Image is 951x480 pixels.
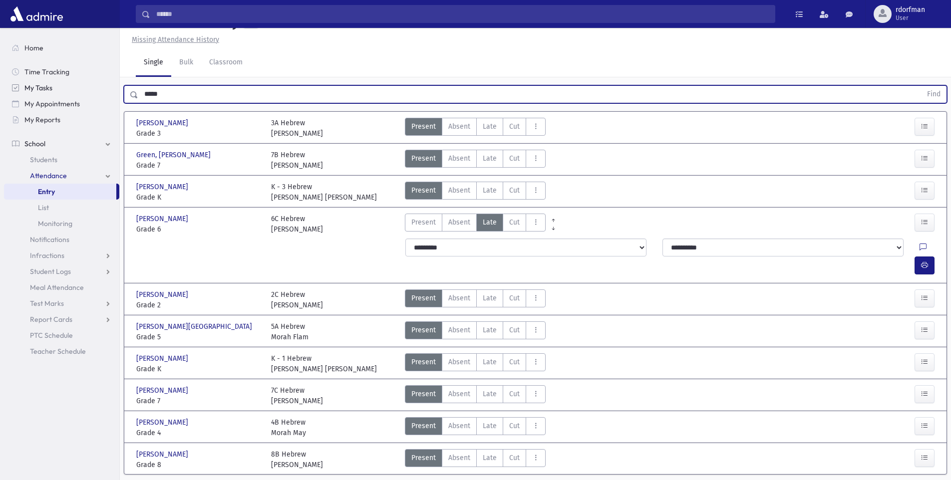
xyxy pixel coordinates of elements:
span: Cut [509,217,520,228]
a: Classroom [201,49,251,77]
div: K - 1 Hebrew [PERSON_NAME] [PERSON_NAME] [271,353,377,374]
a: Report Cards [4,311,119,327]
span: Student Logs [30,267,71,276]
a: Students [4,152,119,168]
span: Grade 3 [136,128,261,139]
a: My Tasks [4,80,119,96]
div: AttTypes [405,150,546,171]
span: [PERSON_NAME] [136,289,190,300]
span: Home [24,43,43,52]
span: Late [483,121,497,132]
span: Meal Attendance [30,283,84,292]
span: List [38,203,49,212]
span: Late [483,153,497,164]
div: 4B Hebrew Morah May [271,417,306,438]
div: AttTypes [405,118,546,139]
span: Students [30,155,57,164]
span: Absent [448,153,470,164]
span: Present [411,325,436,335]
a: PTC Schedule [4,327,119,343]
span: Cut [509,293,520,303]
span: Grade 2 [136,300,261,310]
span: My Reports [24,115,60,124]
span: Grade K [136,364,261,374]
span: Late [483,185,497,196]
a: List [4,200,119,216]
span: Present [411,357,436,367]
a: Meal Attendance [4,279,119,295]
a: Entry [4,184,116,200]
span: Present [411,121,436,132]
span: Grade 8 [136,460,261,470]
span: Test Marks [30,299,64,308]
span: Late [483,357,497,367]
span: [PERSON_NAME] [136,214,190,224]
span: [PERSON_NAME] [136,118,190,128]
span: Cut [509,357,520,367]
span: Time Tracking [24,67,69,76]
span: Late [483,453,497,463]
span: Cut [509,325,520,335]
a: Time Tracking [4,64,119,80]
a: Notifications [4,232,119,247]
span: Late [483,421,497,431]
span: [PERSON_NAME] [136,353,190,364]
span: Late [483,389,497,399]
div: 2C Hebrew [PERSON_NAME] [271,289,323,310]
div: 8B Hebrew [PERSON_NAME] [271,449,323,470]
div: 7C Hebrew [PERSON_NAME] [271,385,323,406]
span: Present [411,293,436,303]
span: Grade 6 [136,224,261,235]
div: AttTypes [405,353,546,374]
span: Cut [509,421,520,431]
a: Bulk [171,49,201,77]
span: Grade 7 [136,160,261,171]
a: Test Marks [4,295,119,311]
span: [PERSON_NAME][GEOGRAPHIC_DATA] [136,321,254,332]
span: Grade K [136,192,261,203]
span: Late [483,325,497,335]
div: AttTypes [405,385,546,406]
img: AdmirePro [8,4,65,24]
span: Infractions [30,251,64,260]
span: Grade 4 [136,428,261,438]
span: Teacher Schedule [30,347,86,356]
a: Missing Attendance History [128,35,219,44]
a: Teacher Schedule [4,343,119,359]
span: Cut [509,453,520,463]
a: Home [4,40,119,56]
a: School [4,136,119,152]
a: My Reports [4,112,119,128]
div: AttTypes [405,449,546,470]
span: User [896,14,925,22]
input: Search [150,5,775,23]
span: Late [483,293,497,303]
a: My Appointments [4,96,119,112]
span: Absent [448,121,470,132]
a: Student Logs [4,263,119,279]
a: Infractions [4,247,119,263]
span: Absent [448,357,470,367]
div: AttTypes [405,289,546,310]
div: 6C Hebrew [PERSON_NAME] [271,214,323,235]
div: AttTypes [405,182,546,203]
span: Absent [448,217,470,228]
span: Green, [PERSON_NAME] [136,150,213,160]
span: Attendance [30,171,67,180]
span: School [24,139,45,148]
span: Notifications [30,235,69,244]
span: Present [411,217,436,228]
div: K - 3 Hebrew [PERSON_NAME] [PERSON_NAME] [271,182,377,203]
span: My Appointments [24,99,80,108]
span: Grade 5 [136,332,261,342]
span: Absent [448,325,470,335]
span: Present [411,389,436,399]
a: Attendance [4,168,119,184]
span: Present [411,153,436,164]
u: Missing Attendance History [132,35,219,44]
span: Cut [509,121,520,132]
div: 7B Hebrew [PERSON_NAME] [271,150,323,171]
span: Absent [448,185,470,196]
span: My Tasks [24,83,52,92]
span: [PERSON_NAME] [136,182,190,192]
